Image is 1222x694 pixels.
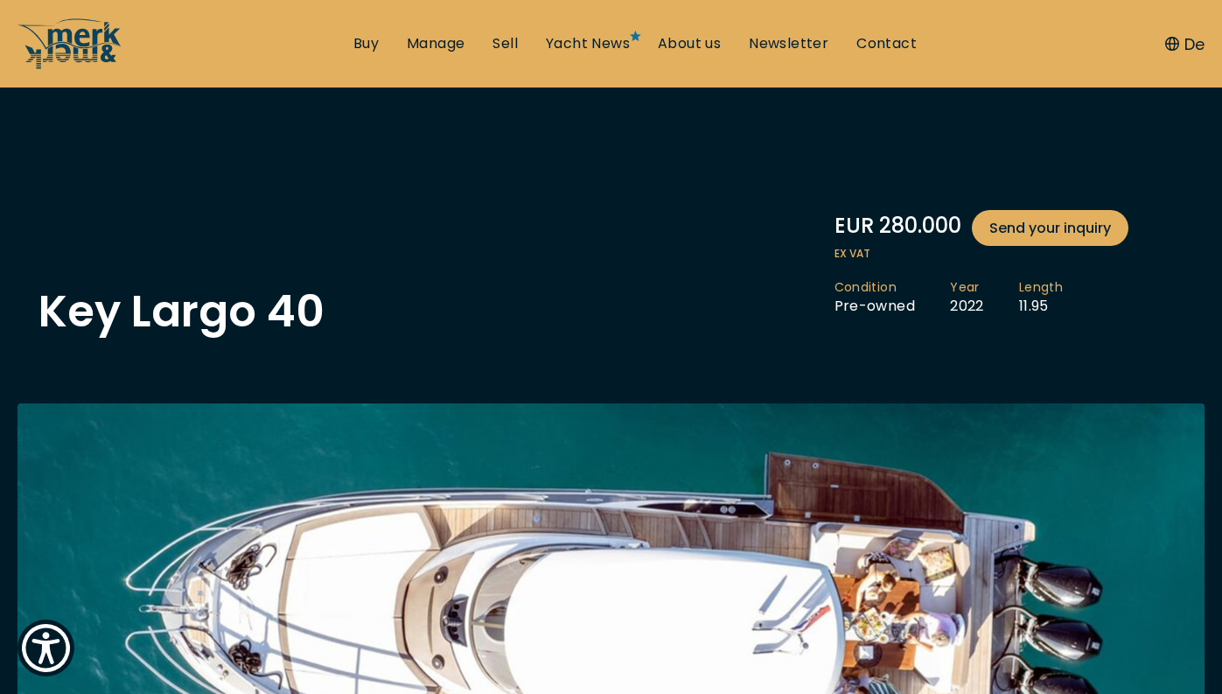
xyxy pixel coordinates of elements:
a: Yacht News [546,34,630,53]
h1: Key Largo 40 [38,290,325,333]
span: ex VAT [834,246,1184,262]
a: Send your inquiry [972,210,1128,246]
span: Length [1019,279,1063,297]
a: Sell [492,34,518,53]
button: Show Accessibility Preferences [17,620,74,676]
span: Condition [834,279,916,297]
div: EUR 280.000 [834,210,1184,246]
a: Contact [856,34,917,53]
a: Buy [353,34,379,53]
button: De [1165,32,1205,56]
li: 2022 [950,279,1019,316]
li: Pre-owned [834,279,951,316]
span: Send your inquiry [989,217,1111,239]
a: Manage [407,34,464,53]
li: 11.95 [1019,279,1098,316]
a: About us [658,34,721,53]
a: Newsletter [749,34,828,53]
span: Year [950,279,984,297]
